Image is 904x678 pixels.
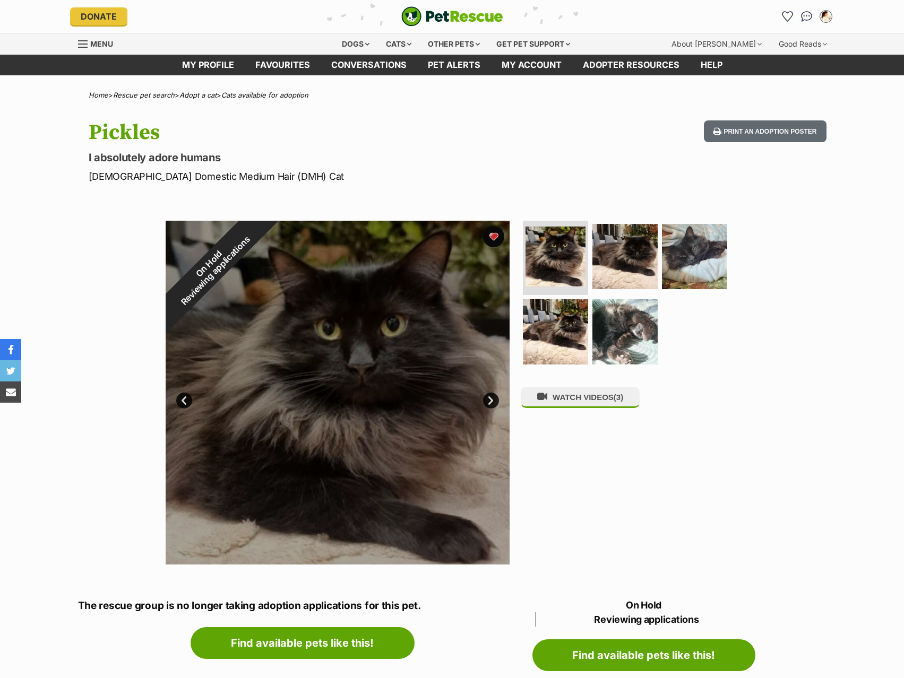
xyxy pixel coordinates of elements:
[526,227,586,286] img: Photo of Pickles
[690,55,733,75] a: Help
[89,150,538,165] p: I absolutely adore humans
[113,91,175,99] a: Rescue pet search
[801,11,812,22] img: chat-41dd97257d64d25036548639549fe6c8038ab92f7586957e7f3b1b290dea8141.svg
[90,39,113,48] span: Menu
[179,234,252,307] span: Reviewing applications
[334,33,377,55] div: Dogs
[489,33,578,55] div: Get pet support
[62,91,842,99] div: > > >
[245,55,321,75] a: Favourites
[70,7,127,25] a: Donate
[191,627,415,659] a: Find available pets like this!
[179,91,217,99] a: Adopt a cat
[483,226,504,247] button: favourite
[798,8,815,25] a: Conversations
[662,224,727,289] img: Photo of Pickles
[321,55,417,75] a: conversations
[523,299,588,364] img: Photo of Pickles
[614,393,623,402] span: (3)
[89,169,538,184] p: [DEMOGRAPHIC_DATA] Domestic Medium Hair (DMH) Cat
[532,598,755,627] p: On Hold
[771,33,834,55] div: Good Reads
[592,299,658,364] img: Photo of Pickles
[532,639,755,671] a: Find available pets like this!
[483,393,499,408] a: Next
[417,55,491,75] a: Pet alerts
[535,612,755,627] span: Reviewing applications
[136,192,288,343] div: On Hold
[704,120,826,142] button: Print an adoption poster
[779,8,834,25] ul: Account quick links
[401,6,503,27] img: logo-cat-932fe2b9b8326f06289b0f2fb663e598f794de774fb13d1741a6617ecf9a85b4.svg
[401,6,503,27] a: PetRescue
[572,55,690,75] a: Adopter resources
[779,8,796,25] a: Favourites
[817,8,834,25] button: My account
[171,55,245,75] a: My profile
[821,11,831,22] img: Jessica Morgan profile pic
[176,393,192,408] a: Prev
[420,33,487,55] div: Other pets
[78,33,120,53] a: Menu
[664,33,769,55] div: About [PERSON_NAME]
[89,91,108,99] a: Home
[221,91,308,99] a: Cats available for adoption
[89,120,538,145] h1: Pickles
[378,33,419,55] div: Cats
[521,387,640,407] button: WATCH VIDEOS(3)
[592,224,658,289] img: Photo of Pickles
[78,598,527,614] p: The rescue group is no longer taking adoption applications for this pet.
[491,55,572,75] a: My account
